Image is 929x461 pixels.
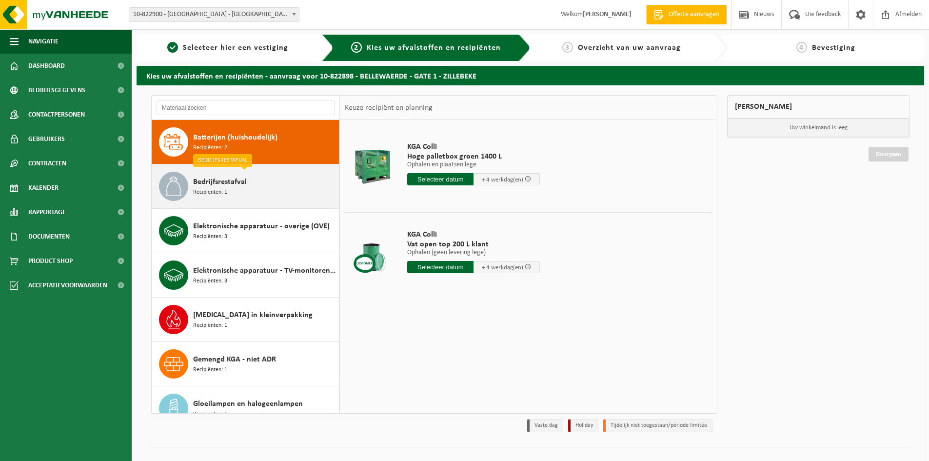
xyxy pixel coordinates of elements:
[407,230,540,240] span: KGA Colli
[193,365,227,375] span: Recipiënten: 1
[28,102,85,127] span: Contactpersonen
[193,354,276,365] span: Gemengd KGA - niet ADR
[193,232,227,241] span: Recipiënten: 3
[28,224,70,249] span: Documenten
[407,249,540,256] p: Ophalen (geen levering lege)
[28,29,59,54] span: Navigatie
[152,386,339,431] button: Gloeilampen en halogeenlampen Recipiënten: 1
[28,249,73,273] span: Product Shop
[152,120,339,164] button: Batterijen (huishoudelijk) Recipiënten: 2
[407,152,540,161] span: Hoge palletbox groen 1400 L
[407,161,540,168] p: Ophalen en plaatsen lege
[28,200,66,224] span: Rapportage
[193,188,227,197] span: Recipiënten: 1
[646,5,727,24] a: Offerte aanvragen
[603,419,712,432] li: Tijdelijk niet toegestaan/période limitée
[796,42,807,53] span: 4
[193,321,227,330] span: Recipiënten: 1
[28,176,59,200] span: Kalender
[407,240,540,249] span: Vat open top 200 L klant
[28,127,65,151] span: Gebruikers
[193,220,330,232] span: Elektronische apparatuur - overige (OVE)
[193,410,227,419] span: Recipiënten: 1
[812,44,855,52] span: Bevestiging
[193,277,227,286] span: Recipiënten: 3
[28,151,66,176] span: Contracten
[167,42,178,53] span: 1
[407,261,474,273] input: Selecteer datum
[129,8,299,21] span: 10-822900 - BELLEWAERDE PARK - ZILLEBEKE
[193,132,277,143] span: Batterijen (huishoudelijk)
[152,298,339,342] button: [MEDICAL_DATA] in kleinverpakking Recipiënten: 1
[157,100,335,115] input: Materiaal zoeken
[562,42,573,53] span: 3
[193,309,313,321] span: [MEDICAL_DATA] in kleinverpakking
[141,42,314,54] a: 1Selecteer hier een vestiging
[28,78,85,102] span: Bedrijfsgegevens
[28,54,65,78] span: Dashboard
[129,7,299,22] span: 10-822900 - BELLEWAERDE PARK - ZILLEBEKE
[869,147,909,161] a: Doorgaan
[152,164,339,209] button: Bedrijfsrestafval Recipiënten: 1
[152,253,339,298] button: Elektronische apparatuur - TV-monitoren (TVM) Recipiënten: 3
[193,265,336,277] span: Elektronische apparatuur - TV-monitoren (TVM)
[152,342,339,386] button: Gemengd KGA - niet ADR Recipiënten: 1
[568,419,598,432] li: Holiday
[527,419,563,432] li: Vaste dag
[351,42,362,53] span: 2
[727,95,909,119] div: [PERSON_NAME]
[183,44,288,52] span: Selecteer hier een vestiging
[666,10,722,20] span: Offerte aanvragen
[407,173,474,185] input: Selecteer datum
[367,44,501,52] span: Kies uw afvalstoffen en recipiënten
[482,264,523,271] span: + 4 werkdag(en)
[193,143,227,153] span: Recipiënten: 2
[193,398,303,410] span: Gloeilampen en halogeenlampen
[407,142,540,152] span: KGA Colli
[578,44,681,52] span: Overzicht van uw aanvraag
[482,177,523,183] span: + 4 werkdag(en)
[728,119,909,137] p: Uw winkelmand is leeg
[193,176,247,188] span: Bedrijfsrestafval
[583,11,632,18] strong: [PERSON_NAME]
[152,209,339,253] button: Elektronische apparatuur - overige (OVE) Recipiënten: 3
[28,273,107,298] span: Acceptatievoorwaarden
[340,96,437,120] div: Keuze recipiënt en planning
[137,66,924,85] h2: Kies uw afvalstoffen en recipiënten - aanvraag voor 10-822898 - BELLEWAERDE - GATE 1 - ZILLEBEKE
